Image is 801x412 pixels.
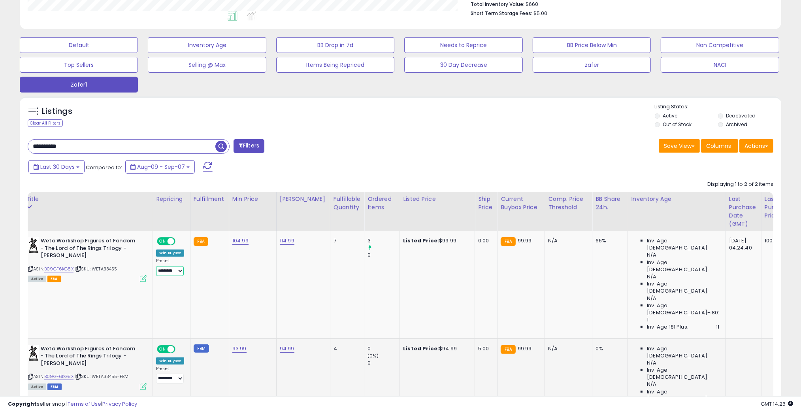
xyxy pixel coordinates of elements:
[28,237,39,253] img: 41IwY0OdCUL._SL40_.jpg
[518,345,532,352] span: 99.99
[471,10,532,17] b: Short Term Storage Fees:
[403,195,471,203] div: Listed Price
[518,237,532,244] span: 99.99
[276,57,394,73] button: Items Being Repriced
[548,237,586,244] div: N/A
[729,237,755,251] div: [DATE] 04:24:40
[596,195,624,212] div: BB Share 24h.
[533,9,547,17] span: $5.00
[533,37,651,53] button: BB Price Below Min
[158,346,168,352] span: ON
[647,323,688,331] span: Inv. Age 181 Plus:
[478,345,491,352] div: 5.00
[716,323,719,331] span: 11
[28,384,46,390] span: All listings currently available for purchase on Amazon
[148,57,266,73] button: Selling @ Max
[28,119,63,127] div: Clear All Filters
[156,357,184,365] div: Win BuyBox
[647,295,656,302] span: N/A
[194,237,208,246] small: FBA
[647,259,719,273] span: Inv. Age [DEMOGRAPHIC_DATA]:
[156,195,187,203] div: Repricing
[174,346,187,352] span: OFF
[41,237,137,261] b: Weta Workshop Figures of Fandom - The Lord of The Rings Trilogy - [PERSON_NAME]
[42,106,72,117] h5: Listings
[280,345,294,353] a: 94.99
[368,359,400,367] div: 0
[661,37,779,53] button: Non Competitive
[280,195,327,203] div: [PERSON_NAME]
[75,266,117,272] span: | SKU: WETA33455
[137,163,185,171] span: Aug-09 - Sep-07
[729,195,758,228] div: Last Purchase Date (GMT)
[41,345,137,369] b: Weta Workshop Figures of Fandom - The Lord of The Rings Trilogy - [PERSON_NAME]
[655,103,781,111] p: Listing States:
[40,163,75,171] span: Last 30 Days
[403,237,439,244] b: Listed Price:
[647,280,719,295] span: Inv. Age [DEMOGRAPHIC_DATA]:
[232,195,273,203] div: Min Price
[647,359,656,367] span: N/A
[194,195,226,203] div: Fulfillment
[368,237,400,244] div: 3
[28,345,147,389] div: ASIN:
[174,238,187,245] span: OFF
[548,345,586,352] div: N/A
[47,276,61,282] span: FBA
[403,345,439,352] b: Listed Price:
[647,388,719,403] span: Inv. Age [DEMOGRAPHIC_DATA]:
[28,160,85,174] button: Last 30 Days
[276,37,394,53] button: BB Drop in 7d
[647,367,719,381] span: Inv. Age [DEMOGRAPHIC_DATA]:
[701,139,738,153] button: Columns
[334,345,358,352] div: 4
[75,373,128,380] span: | SKU: WETA33455-FBM
[148,37,266,53] button: Inventory Age
[368,345,400,352] div: 0
[631,195,722,203] div: Inventory Age
[647,251,656,259] span: N/A
[156,366,184,384] div: Preset:
[156,258,184,276] div: Preset:
[706,142,731,150] span: Columns
[234,139,264,153] button: Filters
[739,139,773,153] button: Actions
[596,237,622,244] div: 66%
[334,195,361,212] div: Fulfillable Quantity
[232,237,249,245] a: 104.99
[20,77,138,93] button: Zafer1
[647,273,656,280] span: N/A
[726,121,747,128] label: Archived
[765,237,791,244] div: 100.71
[663,121,692,128] label: Out of Stock
[125,160,195,174] button: Aug-09 - Sep-07
[647,237,719,251] span: Inv. Age [DEMOGRAPHIC_DATA]:
[8,400,37,408] strong: Copyright
[404,37,522,53] button: Needs to Reprice
[478,195,494,212] div: Ship Price
[661,57,779,73] button: NACI
[478,237,491,244] div: 0.00
[501,345,515,354] small: FBA
[232,345,247,353] a: 93.99
[44,373,74,380] a: B09GF6KG8X
[707,181,773,188] div: Displaying 1 to 2 of 2 items
[533,57,651,73] button: zafer
[765,195,793,220] div: Last Purchase Price
[501,195,541,212] div: Current Buybox Price
[28,237,147,281] div: ASIN:
[368,251,400,259] div: 0
[647,316,648,323] span: 1
[47,384,62,390] span: FBM
[26,195,149,203] div: Title
[102,400,137,408] a: Privacy Policy
[44,266,74,272] a: B09GF6KG8X
[659,139,700,153] button: Save View
[68,400,101,408] a: Terms of Use
[334,237,358,244] div: 7
[726,112,756,119] label: Deactivated
[647,381,656,388] span: N/A
[647,345,719,359] span: Inv. Age [DEMOGRAPHIC_DATA]:
[8,401,137,408] div: seller snap | |
[761,400,793,408] span: 2025-10-9 14:26 GMT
